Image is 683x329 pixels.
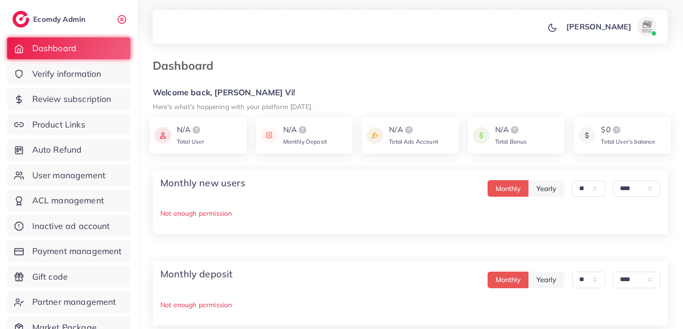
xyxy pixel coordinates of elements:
[33,15,88,24] h2: Ecomdy Admin
[528,180,564,197] button: Yearly
[12,11,88,27] a: logoEcomdy Admin
[297,124,308,136] img: logo
[389,124,438,136] div: N/A
[160,299,660,311] p: Not enough permission
[191,124,202,136] img: logo
[566,21,631,32] p: [PERSON_NAME]
[488,180,529,197] button: Monthly
[177,124,204,136] div: N/A
[32,245,122,257] span: Payment management
[7,37,130,59] a: Dashboard
[473,124,489,146] img: icon payment
[488,272,529,288] button: Monthly
[579,124,595,146] img: icon payment
[32,296,116,308] span: Partner management
[160,268,232,280] h4: Monthly deposit
[32,194,104,207] span: ACL management
[32,93,111,105] span: Review subscription
[32,271,68,283] span: Gift code
[153,88,668,98] h5: Welcome back, [PERSON_NAME] Vi!
[32,169,105,182] span: User management
[32,68,102,80] span: Verify information
[283,124,327,136] div: N/A
[155,124,171,146] img: icon payment
[32,220,110,232] span: Inactive ad account
[7,266,130,288] a: Gift code
[7,291,130,313] a: Partner management
[283,138,327,145] span: Monthly Deposit
[32,144,82,156] span: Auto Refund
[367,124,383,146] img: icon payment
[403,124,415,136] img: logo
[561,17,660,36] a: [PERSON_NAME]avatar
[509,124,520,136] img: logo
[7,240,130,262] a: Payment management
[7,114,130,136] a: Product Links
[153,59,221,73] h3: Dashboard
[12,11,29,27] img: logo
[160,177,245,189] h4: Monthly new users
[601,124,655,136] div: $0
[261,124,277,146] img: icon payment
[177,138,204,145] span: Total User
[611,124,622,136] img: logo
[7,63,130,85] a: Verify information
[495,138,527,145] span: Total Bonus
[32,42,76,55] span: Dashboard
[389,138,438,145] span: Total Ads Account
[601,138,655,145] span: Total User’s balance
[7,190,130,211] a: ACL management
[637,17,656,36] img: avatar
[153,102,313,110] small: Here's what's happening with your platform [DATE].
[7,88,130,110] a: Review subscription
[7,215,130,237] a: Inactive ad account
[7,139,130,161] a: Auto Refund
[160,208,660,219] p: Not enough permission
[32,119,85,131] span: Product Links
[528,272,564,288] button: Yearly
[7,164,130,186] a: User management
[495,124,527,136] div: N/A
